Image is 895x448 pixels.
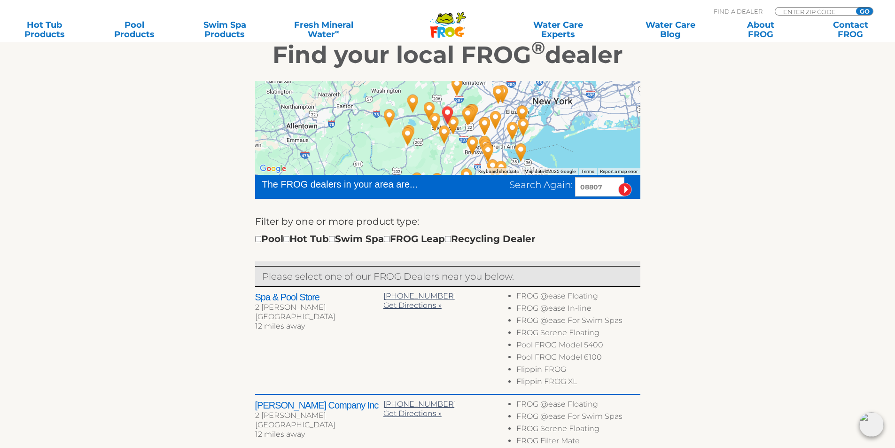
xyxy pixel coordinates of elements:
[262,177,451,191] div: The FROG dealers in your area are...
[516,316,640,328] li: FROG @ease For Swim Spas
[255,312,383,322] div: [GEOGRAPHIC_DATA]
[446,74,468,99] div: Costello's Hearth & Spa - Bernardsville - 9 miles away.
[457,103,479,129] div: HealthMate Hot Tubs, LLC - 6 miles away.
[475,135,497,160] div: Pelican Outdoor Products - 15 miles away.
[482,156,504,181] div: Mystic Pool & Spa Supplies - 21 miles away.
[255,322,305,330] span: 12 miles away
[516,304,640,316] li: FROG @ease In-line
[516,328,640,340] li: FROG Serene Floating
[474,113,496,139] div: Todd Harris Company Inc - 12 miles away.
[516,377,640,389] li: Flippin FROG XL
[280,20,367,39] a: Fresh MineralWater∞
[383,409,442,418] a: Get Directions »
[398,121,420,147] div: Gotta Have It Pool & Spa - 13 miles away.
[516,424,640,436] li: FROG Serene Floating
[255,430,305,439] span: 12 miles away
[257,163,288,175] a: Open this area in Google Maps (opens a new window)
[618,183,632,196] input: Submit
[100,20,170,39] a: PoolProducts
[714,7,763,16] p: Find A Dealer
[437,102,459,128] div: BRIDGEWATER, NJ 08807
[9,20,79,39] a: Hot TubProducts
[402,91,424,116] div: Sahara Pools - 11 miles away.
[434,122,455,147] div: National Pools & Spas - Hillsborough - 6 miles away.
[816,20,886,39] a: ContactFROG
[397,124,419,149] div: National Pools & Spas - Flemington - 14 miles away.
[383,291,456,300] a: [PHONE_NUMBER]
[782,8,846,16] input: Zip Code Form
[492,81,514,107] div: InfiniteBlu Pool Services - 18 miles away.
[383,400,456,409] a: [PHONE_NUMBER]
[512,102,533,127] div: Montalbano's Pool & Spa - Travis - 23 miles away.
[456,165,477,190] div: The Pool & Spa Place - 20 miles away.
[262,269,633,284] p: Please select one of our FROG Dealers near you below.
[516,353,640,365] li: Pool FROG Model 6100
[255,303,383,312] div: 2 [PERSON_NAME]
[427,169,448,195] div: Leslie's Poolmart Inc # 309 - 21 miles away.
[516,365,640,377] li: Flippin FROG
[488,82,509,107] div: Leslie's Poolmart, Inc. # 239 - 17 miles away.
[443,112,464,138] div: Leslie's Poolmart Inc # 721 - 4 miles away.
[255,231,536,246] div: Pool Hot Tub Swim Spa FROG Leap Recycling Dealer
[419,98,440,124] div: Pelican Swim & Ski Center - 6 miles away.
[190,20,260,39] a: Swim SpaProducts
[255,291,383,303] h2: Spa & Pool Store
[379,105,400,131] div: Cannonball Pools - Pittstown - 18 miles away.
[406,169,428,194] div: Sparkling Pools Inc - Pennington - 22 miles away.
[491,163,513,189] div: Hot Tub Central - Manalapan - 25 miles away.
[477,140,499,165] div: Stardust Pools By Beyer Construction - 17 miles away.
[485,107,506,133] div: Leslie's Poolmart Inc # 283 - 15 miles away.
[255,400,383,411] h2: [PERSON_NAME] Company Inc
[516,291,640,304] li: FROG @ease Floating
[502,118,523,143] div: Staten Island Pool & Spa, Inc - 21 miles away.
[257,163,288,175] img: Google
[462,100,483,126] div: Leslie's Poolmart Inc # 154 - 8 miles away.
[859,412,884,437] img: openIcon
[524,169,576,174] span: Map data ©2025 Google
[531,37,545,58] sup: ®
[516,340,640,353] li: Pool FROG Model 5400
[255,411,383,420] div: 2 [PERSON_NAME]
[516,412,640,424] li: FROG @ease For Swim Spas
[335,28,340,35] sup: ∞
[462,133,483,158] div: Costello's Ace Hardware #17338 - 12 miles away.
[477,139,498,164] div: At Home Recreation - East Brunswick - 17 miles away.
[159,41,737,69] h2: Find your local FROG dealer
[474,132,496,157] div: Leslie's Poolmart Inc # 126 - 15 miles away.
[513,114,534,140] div: G & S Pools - 24 miles away.
[581,169,594,174] a: Terms (opens in new tab)
[725,20,795,39] a: AboutFROG
[478,168,519,175] button: Keyboard shortcuts
[255,420,383,430] div: [GEOGRAPHIC_DATA]
[516,400,640,412] li: FROG @ease Floating
[600,169,638,174] a: Report a map error
[491,166,513,191] div: Anthony & Sylvan Pools - Manalapan - 26 miles away.
[255,214,419,229] label: Filter by one or more product type:
[635,20,705,39] a: Water CareBlog
[509,179,573,190] span: Search Again:
[510,140,532,165] div: Leslie's Poolmart, Inc. # 425 - 25 miles away.
[490,157,512,182] div: Leslie's Poolmart, Inc. # 290 - 24 miles away.
[424,109,446,134] div: Carlton Pools - Branchburg - 4 miles away.
[383,301,442,310] a: Get Directions »
[856,8,873,15] input: GO
[501,20,615,39] a: Water CareExperts
[459,102,480,128] div: Sun Pools & Spas - 7 miles away.
[460,101,482,126] div: Hot Tub Central - Green Brook - 7 miles away.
